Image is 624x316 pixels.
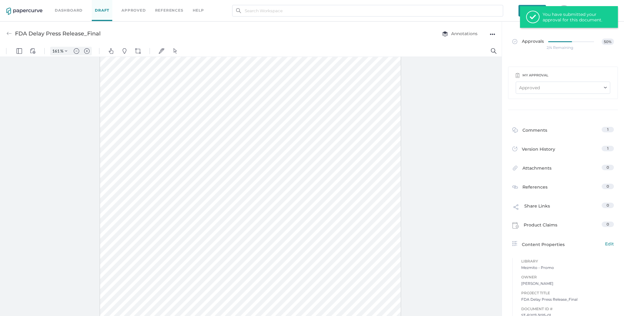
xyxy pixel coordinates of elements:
button: Shapes [133,1,143,10]
button: New [518,5,546,17]
div: Content Properties [512,241,614,248]
div: Comments [512,127,547,136]
span: Document ID # [521,306,614,312]
span: Approvals [512,39,544,45]
span: 0 [607,222,609,226]
span: FDA Delay Press Release_Final [521,296,614,303]
a: Product Claims0 [512,222,614,231]
div: FDA Delay Press Release_Final [15,28,101,39]
button: Pins [120,1,129,10]
img: shapes-icon.svg [135,3,141,8]
a: References0 [512,184,614,192]
span: 0 [607,203,609,208]
img: default-magnifying-glass.svg [491,3,496,8]
div: Product Claims [512,222,557,231]
button: Panel [14,1,24,10]
a: Version History1 [512,146,614,154]
img: annotation-layers.cc6d0e6b.svg [442,31,448,37]
button: Search [489,1,499,10]
span: Annotations [442,31,477,36]
img: down-chevron.8e65701e.svg [604,87,607,89]
img: default-plus.svg [84,3,90,8]
img: chevron.svg [65,4,67,7]
a: Share Links0 [512,203,614,214]
span: Project Title [521,290,614,296]
a: References [155,7,184,14]
button: Select [170,1,180,10]
img: clipboard-icon-grey.9278a0e9.svg [516,73,519,78]
div: Version History [512,146,555,154]
img: claims-icon.71597b81.svg [512,222,519,229]
img: search.bf03fe8b.svg [236,8,241,13]
a: Approvals50% [509,32,618,56]
button: Pan [106,1,116,10]
span: Mezmito - Promo [521,265,614,271]
a: Approved [121,7,146,14]
img: default-leftsidepanel.svg [17,3,22,8]
img: default-minus.svg [74,3,79,8]
div: Attachments [512,165,552,174]
div: my approval [522,72,548,79]
div: References [512,184,548,192]
button: Zoom out [72,1,81,10]
button: Annotations [436,28,484,39]
span: 1 [607,146,608,151]
img: share-link-icon.af96a55c.svg [512,203,520,212]
img: versions-icon.ee5af6b0.svg [512,146,517,152]
div: Share Links [512,203,550,214]
input: Search Workspace [232,5,503,17]
img: content-properties-icon.34d20aed.svg [512,241,517,246]
img: attachments-icon.0dd0e375.svg [512,165,518,172]
span: 50% [602,39,614,45]
button: View Controls [28,1,38,10]
span: 0 [607,165,609,170]
img: default-pin.svg [122,3,127,8]
a: Dashboard [55,7,83,14]
input: Set zoom [50,3,60,8]
img: reference-icon.cd0ee6a9.svg [512,184,518,190]
div: Approved [519,84,540,91]
span: 1 [607,127,608,132]
img: default-sign.svg [159,3,164,8]
img: papercurve-logo-colour.7244d18c.svg [6,8,43,15]
a: Comments1 [512,127,614,136]
div: ●●● [490,30,495,39]
button: Zoom Controls [61,1,71,10]
i: check [530,16,536,19]
img: back-arrow-grey.72011ae3.svg [6,31,12,36]
div: You have submitted your approval for this document. [543,12,604,23]
button: Signatures [157,1,166,10]
span: Owner [521,274,614,281]
img: approved-grey.341b8de9.svg [512,39,517,44]
a: Content PropertiesEdit [512,241,614,248]
img: default-viewcontrols.svg [30,3,35,8]
img: comment-icon.4fbda5a2.svg [512,127,518,134]
button: Zoom in [82,1,92,10]
span: [PERSON_NAME] [521,281,614,287]
span: % [60,3,63,8]
a: Attachments0 [512,165,614,174]
span: Edit [605,241,614,247]
span: Library [521,258,614,265]
img: default-pan.svg [108,3,114,8]
span: New [524,5,540,17]
img: default-select.svg [172,3,178,8]
div: help [193,7,204,14]
span: 0 [607,184,609,189]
